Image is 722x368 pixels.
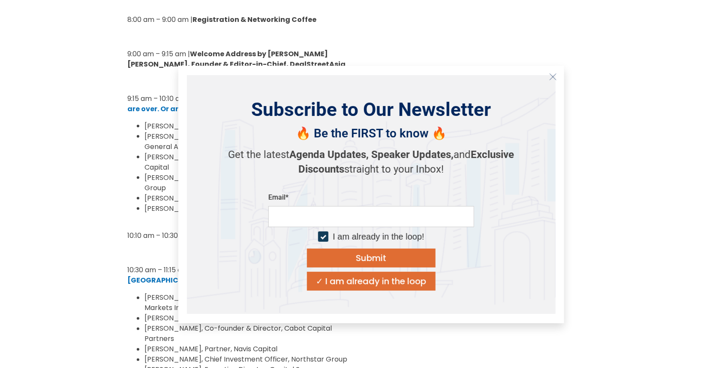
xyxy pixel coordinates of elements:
[127,49,190,59] span: 9:00 am – 9:15 am |
[144,313,346,323] span: [PERSON_NAME], Managing Director, Creador Private Equity
[144,131,347,152] span: [PERSON_NAME], Managing Director, Head of India & SE Asia, General Atlantic
[144,344,277,354] span: [PERSON_NAME], Partner, Navis Capital
[144,293,321,313] span: [PERSON_NAME], Founding Partner & CEO, Emerging Markets Investment Advisers
[127,94,341,114] a: Big Picture: Private Equity: The glory days are over. Or are they?
[127,49,346,69] b: Welcome Address by [PERSON_NAME] [PERSON_NAME], Founder & Editor-in-Chief, DealStreetAsia
[144,121,266,131] span: [PERSON_NAME], Partner, BPEA EQT
[144,152,334,172] span: [PERSON_NAME], Founder & Managing Partner, Kedaara Capital
[144,355,347,365] span: [PERSON_NAME], Chief Investment Officer, Northstar Group
[144,173,332,193] span: [PERSON_NAME], Managing Director, Primavera Capital Group
[144,324,332,344] span: [PERSON_NAME], Co-founder & Director, Cabot Capital Partners
[144,193,340,203] span: [PERSON_NAME], Founding Partner & CEO, Affirma Capital
[144,204,345,213] span: [PERSON_NAME], Senior Editor, DealStreetAsia (Moderator)
[127,265,193,275] span: 10:30 am – 11:15 am |
[127,231,195,241] span: 10:10 am – 10:30 am |
[127,94,190,103] span: 9:15 am – 10:10 am |
[193,15,316,24] b: Registration & Networking Coffee
[127,265,343,286] a: What does it take to generate alpha in SE [GEOGRAPHIC_DATA]?
[127,15,193,24] span: 8:00 am – 9:00 am |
